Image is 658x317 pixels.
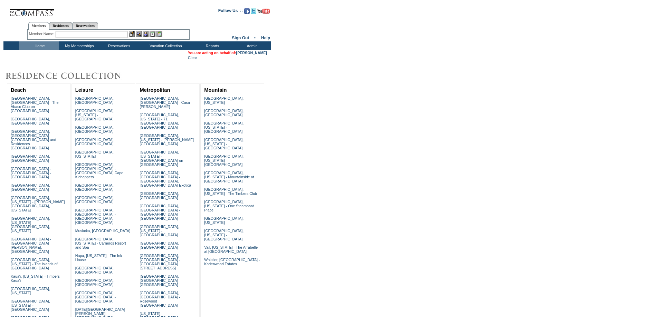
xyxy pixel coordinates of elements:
[156,31,162,37] img: b_calculator.gif
[204,154,244,167] a: [GEOGRAPHIC_DATA], [US_STATE] - [GEOGRAPHIC_DATA]
[11,258,58,270] a: [GEOGRAPHIC_DATA], [US_STATE] - The Islands of [GEOGRAPHIC_DATA]
[11,196,65,212] a: [GEOGRAPHIC_DATA], [US_STATE] - [PERSON_NAME][GEOGRAPHIC_DATA], [US_STATE]
[75,183,115,191] a: [GEOGRAPHIC_DATA], [GEOGRAPHIC_DATA]
[204,138,244,150] a: [GEOGRAPHIC_DATA], [US_STATE] - [GEOGRAPHIC_DATA]
[236,51,267,55] a: [PERSON_NAME]
[204,187,257,196] a: [GEOGRAPHIC_DATA], [US_STATE] - The Timbers Club
[75,109,115,121] a: [GEOGRAPHIC_DATA], [US_STATE] - [GEOGRAPHIC_DATA]
[11,167,51,179] a: [GEOGRAPHIC_DATA] - [GEOGRAPHIC_DATA] - [GEOGRAPHIC_DATA]
[75,291,116,303] a: [GEOGRAPHIC_DATA], [GEOGRAPHIC_DATA] - [GEOGRAPHIC_DATA]
[3,10,9,11] img: i.gif
[129,31,135,37] img: b_edit.gif
[11,117,50,125] a: [GEOGRAPHIC_DATA], [GEOGRAPHIC_DATA]
[204,171,254,183] a: [GEOGRAPHIC_DATA], [US_STATE] - Mountainside at [GEOGRAPHIC_DATA]
[75,125,115,133] a: [GEOGRAPHIC_DATA], [GEOGRAPHIC_DATA]
[140,133,194,146] a: [GEOGRAPHIC_DATA], [US_STATE] - [PERSON_NAME][GEOGRAPHIC_DATA]
[11,154,50,162] a: [GEOGRAPHIC_DATA], [GEOGRAPHIC_DATA]
[251,10,256,14] a: Follow us on Twitter
[231,41,271,50] td: Admin
[75,254,122,262] a: Napa, [US_STATE] - The Ink House
[192,41,231,50] td: Reports
[140,291,180,307] a: [GEOGRAPHIC_DATA], [GEOGRAPHIC_DATA] - Rosewood [GEOGRAPHIC_DATA]
[257,9,270,14] img: Subscribe to our YouTube Channel
[204,245,258,254] a: Vail, [US_STATE] - The Arrabelle at [GEOGRAPHIC_DATA]
[11,87,26,93] a: Beach
[75,96,115,105] a: [GEOGRAPHIC_DATA], [GEOGRAPHIC_DATA]
[140,254,180,270] a: [GEOGRAPHIC_DATA], [GEOGRAPHIC_DATA] - [GEOGRAPHIC_DATA][STREET_ADDRESS]
[140,225,179,237] a: [GEOGRAPHIC_DATA], [US_STATE] - [GEOGRAPHIC_DATA]
[11,274,60,283] a: Kaua'i, [US_STATE] - Timbers Kaua'i
[19,41,59,50] td: Home
[188,56,197,60] a: Clear
[204,87,227,93] a: Mountain
[140,96,190,109] a: [GEOGRAPHIC_DATA], [GEOGRAPHIC_DATA] - Casa [PERSON_NAME]
[3,69,138,83] img: Destinations by Exclusive Resorts
[75,162,123,179] a: [GEOGRAPHIC_DATA], [GEOGRAPHIC_DATA] - [GEOGRAPHIC_DATA] Cape Kidnappers
[204,121,244,133] a: [GEOGRAPHIC_DATA], [US_STATE] - [GEOGRAPHIC_DATA]
[75,150,115,158] a: [GEOGRAPHIC_DATA], [US_STATE]
[140,241,179,249] a: [GEOGRAPHIC_DATA], [GEOGRAPHIC_DATA]
[11,183,50,191] a: [GEOGRAPHIC_DATA], [GEOGRAPHIC_DATA]
[244,10,250,14] a: Become our fan on Facebook
[29,31,56,37] div: Member Name:
[11,237,51,254] a: [GEOGRAPHIC_DATA] - [GEOGRAPHIC_DATA][PERSON_NAME], [GEOGRAPHIC_DATA]
[204,258,260,266] a: Whistler, [GEOGRAPHIC_DATA] - Kadenwood Estates
[75,87,93,93] a: Leisure
[140,150,183,167] a: [GEOGRAPHIC_DATA], [US_STATE] - [GEOGRAPHIC_DATA] on [GEOGRAPHIC_DATA]
[138,41,192,50] td: Vacation Collection
[140,87,170,93] a: Metropolitan
[75,196,115,204] a: [GEOGRAPHIC_DATA], [GEOGRAPHIC_DATA]
[11,129,56,150] a: [GEOGRAPHIC_DATA], [GEOGRAPHIC_DATA] - [GEOGRAPHIC_DATA] and Residences [GEOGRAPHIC_DATA]
[251,8,256,14] img: Follow us on Twitter
[75,237,126,249] a: [GEOGRAPHIC_DATA], [US_STATE] - Carneros Resort and Spa
[59,41,98,50] td: My Memberships
[75,229,130,233] a: Muskoka, [GEOGRAPHIC_DATA]
[261,36,270,40] a: Help
[204,229,244,241] a: [GEOGRAPHIC_DATA], [US_STATE] - [GEOGRAPHIC_DATA]
[244,8,250,14] img: Become our fan on Facebook
[11,287,50,295] a: [GEOGRAPHIC_DATA], [US_STATE]
[254,36,257,40] span: ::
[232,36,249,40] a: Sign Out
[218,8,243,16] td: Follow Us ::
[9,3,54,18] img: Compass Home
[140,171,191,187] a: [GEOGRAPHIC_DATA], [GEOGRAPHIC_DATA] - [GEOGRAPHIC_DATA], [GEOGRAPHIC_DATA] Exotica
[257,10,270,14] a: Subscribe to our YouTube Channel
[140,274,180,287] a: [GEOGRAPHIC_DATA], [GEOGRAPHIC_DATA] - [GEOGRAPHIC_DATA]
[143,31,149,37] img: Impersonate
[150,31,155,37] img: Reservations
[204,109,244,117] a: [GEOGRAPHIC_DATA], [GEOGRAPHIC_DATA]
[75,208,116,225] a: [GEOGRAPHIC_DATA], [GEOGRAPHIC_DATA] - [GEOGRAPHIC_DATA] [GEOGRAPHIC_DATA]
[204,216,244,225] a: [GEOGRAPHIC_DATA], [US_STATE]
[49,22,72,29] a: Residences
[140,191,179,200] a: [GEOGRAPHIC_DATA], [GEOGRAPHIC_DATA]
[204,200,254,212] a: [GEOGRAPHIC_DATA], [US_STATE] - One Steamboat Place
[75,138,115,146] a: [GEOGRAPHIC_DATA], [GEOGRAPHIC_DATA]
[11,216,50,233] a: [GEOGRAPHIC_DATA], [US_STATE] - [GEOGRAPHIC_DATA], [US_STATE]
[204,96,244,105] a: [GEOGRAPHIC_DATA], [US_STATE]
[28,22,49,30] a: Members
[11,299,50,311] a: [GEOGRAPHIC_DATA], [US_STATE] - [GEOGRAPHIC_DATA]
[140,113,179,129] a: [GEOGRAPHIC_DATA], [US_STATE] - 71 [GEOGRAPHIC_DATA], [GEOGRAPHIC_DATA]
[140,204,180,220] a: [GEOGRAPHIC_DATA], [GEOGRAPHIC_DATA] - [GEOGRAPHIC_DATA] [GEOGRAPHIC_DATA]
[75,266,115,274] a: [GEOGRAPHIC_DATA], [GEOGRAPHIC_DATA]
[98,41,138,50] td: Reservations
[188,51,267,55] span: You are acting on behalf of:
[72,22,98,29] a: Reservations
[75,278,115,287] a: [GEOGRAPHIC_DATA], [GEOGRAPHIC_DATA]
[136,31,142,37] img: View
[11,96,59,113] a: [GEOGRAPHIC_DATA], [GEOGRAPHIC_DATA] - The Abaco Club on [GEOGRAPHIC_DATA]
